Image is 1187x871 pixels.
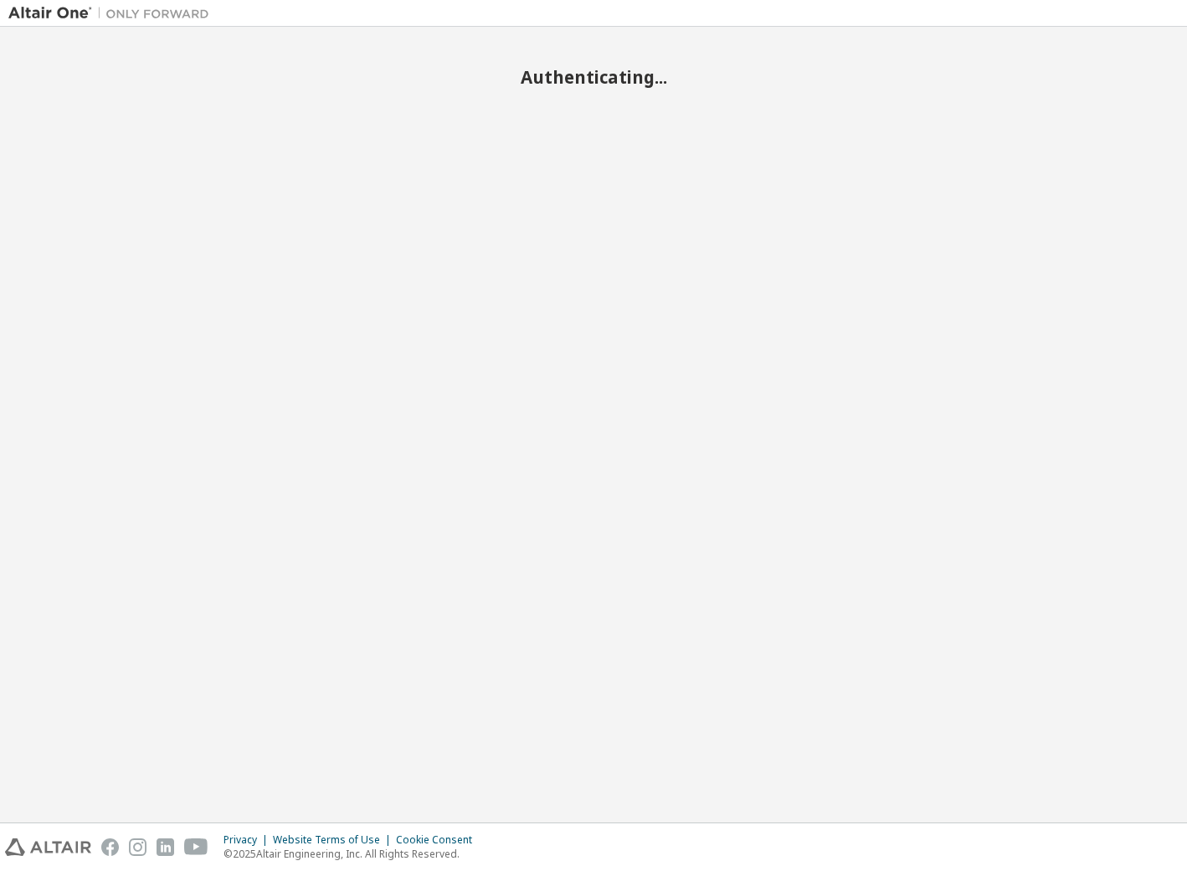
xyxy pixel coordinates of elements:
h2: Authenticating... [8,66,1179,88]
img: instagram.svg [129,838,146,856]
img: linkedin.svg [157,838,174,856]
p: © 2025 Altair Engineering, Inc. All Rights Reserved. [224,847,482,861]
img: altair_logo.svg [5,838,91,856]
img: youtube.svg [184,838,208,856]
div: Cookie Consent [396,833,482,847]
img: Altair One [8,5,218,22]
div: Website Terms of Use [273,833,396,847]
div: Privacy [224,833,273,847]
img: facebook.svg [101,838,119,856]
